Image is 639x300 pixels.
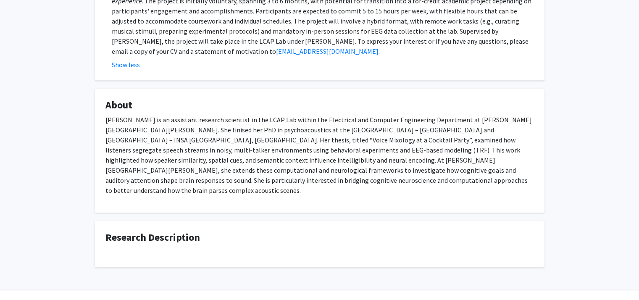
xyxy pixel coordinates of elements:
button: Show less [112,60,140,70]
iframe: Chat [6,262,36,294]
a: [EMAIL_ADDRESS][DOMAIN_NAME] [276,47,379,55]
p: [PERSON_NAME] is an assistant research scientist in the LCAP Lab within the Electrical and Comput... [105,115,534,195]
h4: About [105,99,534,111]
h4: Research Description [105,232,534,244]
